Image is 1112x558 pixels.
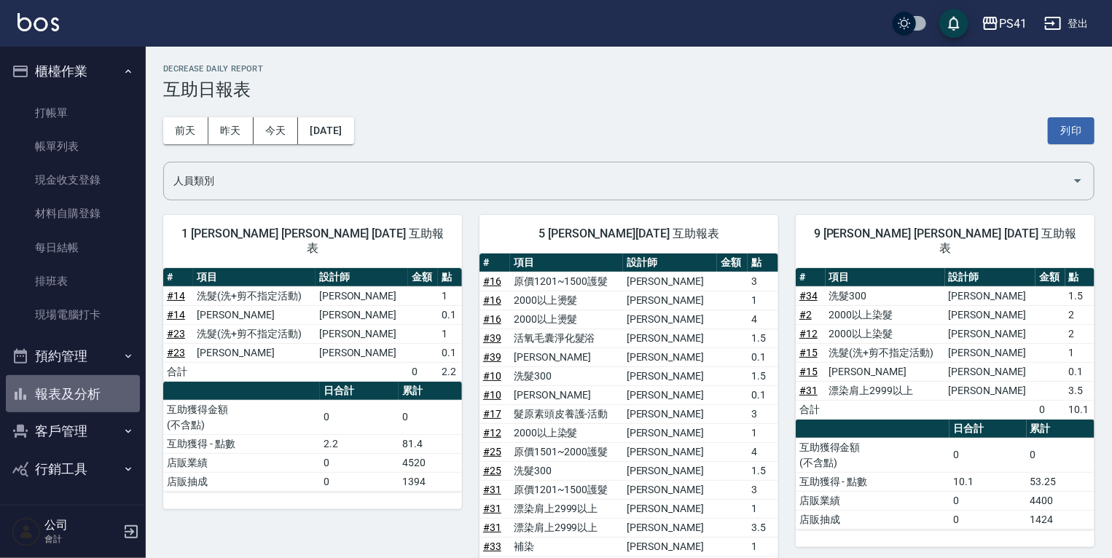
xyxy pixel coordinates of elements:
td: 原價1501~2000護髮 [510,442,623,461]
button: 今天 [254,117,299,144]
td: 3 [748,480,778,499]
td: 漂染肩上2999以上 [510,499,623,518]
span: 5 [PERSON_NAME][DATE] 互助報表 [497,227,761,241]
td: 2 [1065,305,1095,324]
table: a dense table [796,268,1095,420]
a: #34 [799,290,818,302]
th: # [796,268,826,287]
th: 項目 [193,268,316,287]
a: #12 [483,427,501,439]
td: [PERSON_NAME] [623,537,717,556]
table: a dense table [163,268,462,382]
td: 合計 [796,400,826,419]
td: 4520 [399,453,462,472]
td: [PERSON_NAME] [945,362,1035,381]
td: [PERSON_NAME] [623,329,717,347]
td: [PERSON_NAME] [623,442,717,461]
div: PS41 [999,15,1027,33]
td: 互助獲得 - 點數 [163,434,320,453]
td: 0 [949,438,1027,472]
td: [PERSON_NAME] [623,461,717,480]
button: 預約管理 [6,337,140,375]
th: 金額 [717,254,748,272]
a: #17 [483,408,501,420]
td: 0 [949,510,1027,529]
th: # [479,254,510,272]
td: 3 [748,272,778,291]
th: 日合計 [320,382,399,401]
td: 0 [408,362,438,381]
a: 排班表 [6,264,140,298]
td: 4400 [1027,491,1095,510]
td: 洗髮300 [510,366,623,385]
th: 項目 [510,254,623,272]
td: 互助獲得金額 (不含點) [796,438,949,472]
th: 金額 [408,268,438,287]
a: #14 [167,309,185,321]
td: [PERSON_NAME] [945,305,1035,324]
td: [PERSON_NAME] [945,286,1035,305]
td: 2000以上染髮 [826,324,945,343]
td: 漂染肩上2999以上 [826,381,945,400]
button: 報表及分析 [6,375,140,413]
td: [PERSON_NAME] [193,305,316,324]
td: 店販業績 [163,453,320,472]
td: 0 [320,472,399,491]
td: 補染 [510,537,623,556]
td: 店販抽成 [163,472,320,491]
td: [PERSON_NAME] [623,423,717,442]
td: 2000以上染髮 [510,423,623,442]
td: 0.1 [438,343,462,362]
td: 洗髮(洗+剪不指定活動) [826,343,945,362]
th: # [163,268,193,287]
td: 10.1 [1065,400,1095,419]
img: Logo [17,13,59,31]
td: 1 [438,324,462,343]
a: #33 [483,541,501,552]
a: 帳單列表 [6,130,140,163]
a: #14 [167,290,185,302]
p: 會計 [44,533,119,546]
td: 1394 [399,472,462,491]
button: save [939,9,968,38]
td: 81.4 [399,434,462,453]
td: 活氧毛囊淨化髮浴 [510,329,623,347]
td: [PERSON_NAME] [945,381,1035,400]
a: #23 [167,328,185,339]
td: 0.1 [1065,362,1095,381]
th: 金額 [1035,268,1065,287]
td: [PERSON_NAME] [193,343,316,362]
td: 合計 [163,362,193,381]
td: [PERSON_NAME] [623,366,717,385]
td: [PERSON_NAME] [623,310,717,329]
td: 原價1201~1500護髮 [510,480,623,499]
th: 設計師 [316,268,408,287]
a: #23 [167,347,185,358]
td: 53.25 [1027,472,1095,491]
td: [PERSON_NAME] [510,385,623,404]
th: 項目 [826,268,945,287]
td: 洗髮(洗+剪不指定活動) [193,286,316,305]
a: 現金收支登錄 [6,163,140,197]
a: #15 [799,366,818,377]
a: 每日結帳 [6,231,140,264]
button: 昨天 [208,117,254,144]
td: 1 [748,499,778,518]
td: [PERSON_NAME] [316,286,408,305]
td: 洗髮(洗+剪不指定活動) [193,324,316,343]
span: 9 [PERSON_NAME] [PERSON_NAME] [DATE] 互助報表 [813,227,1077,256]
a: 打帳單 [6,96,140,130]
a: #2 [799,309,812,321]
td: 店販業績 [796,491,949,510]
td: 4 [748,310,778,329]
td: 2 [1065,324,1095,343]
td: 0.1 [748,385,778,404]
td: [PERSON_NAME] [623,404,717,423]
td: 1 [1065,343,1095,362]
td: 2000以上燙髮 [510,291,623,310]
a: #25 [483,446,501,457]
a: 材料自購登錄 [6,197,140,230]
td: 互助獲得 - 點數 [796,472,949,491]
a: #16 [483,294,501,306]
a: #12 [799,328,818,339]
